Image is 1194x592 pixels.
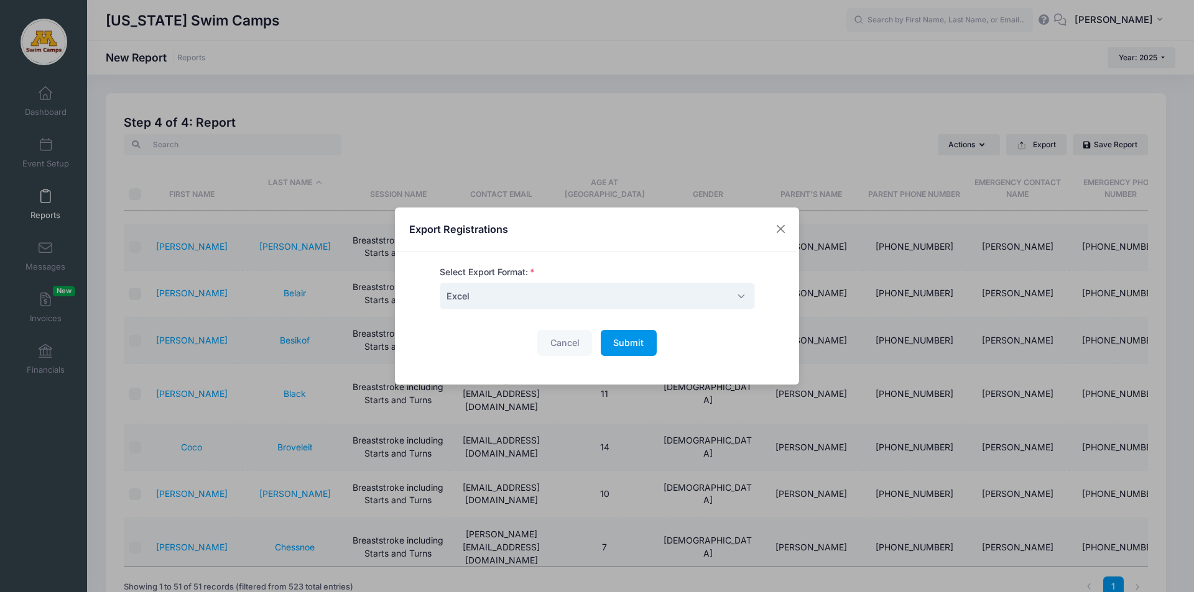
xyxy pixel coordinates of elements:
span: Excel [447,289,470,303]
span: Submit [613,337,644,348]
span: Excel [440,283,755,309]
button: Cancel [537,330,592,357]
h4: Export Registrations [409,222,508,237]
button: Close [770,218,792,240]
label: Select Export Format: [440,266,535,279]
button: Submit [601,330,657,357]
